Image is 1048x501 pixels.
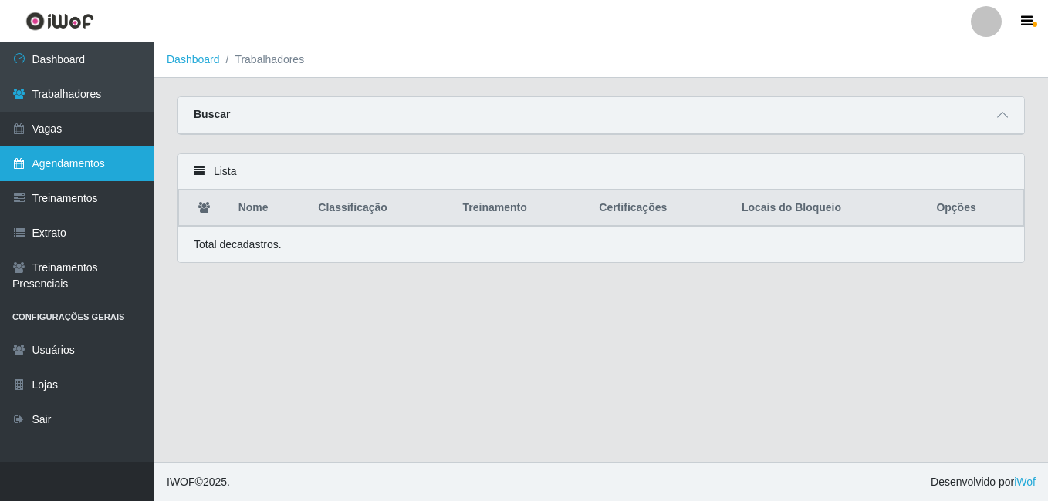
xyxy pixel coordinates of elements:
span: © 2025 . [167,474,230,490]
th: Locais do Bloqueio [732,190,927,227]
th: Classificação [309,190,453,227]
span: IWOF [167,476,195,488]
p: Total de cadastros. [194,237,282,253]
a: iWof [1014,476,1036,488]
th: Treinamento [453,190,590,227]
nav: breadcrumb [154,42,1048,78]
img: CoreUI Logo [25,12,94,31]
th: Certificações [590,190,732,227]
a: Dashboard [167,53,220,66]
li: Trabalhadores [220,52,305,68]
strong: Buscar [194,108,230,120]
span: Desenvolvido por [931,474,1036,490]
th: Opções [927,190,1023,227]
div: Lista [178,154,1024,190]
th: Nome [229,190,309,227]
